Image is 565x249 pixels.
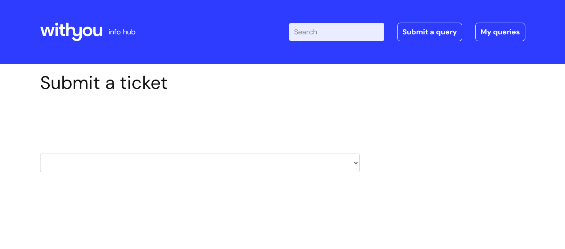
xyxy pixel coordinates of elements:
h2: Select issue type [40,112,360,127]
p: info hub [108,25,135,38]
input: Search [289,23,384,41]
a: My queries [475,23,525,41]
a: Submit a query [397,23,462,41]
h1: Submit a ticket [40,72,360,94]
